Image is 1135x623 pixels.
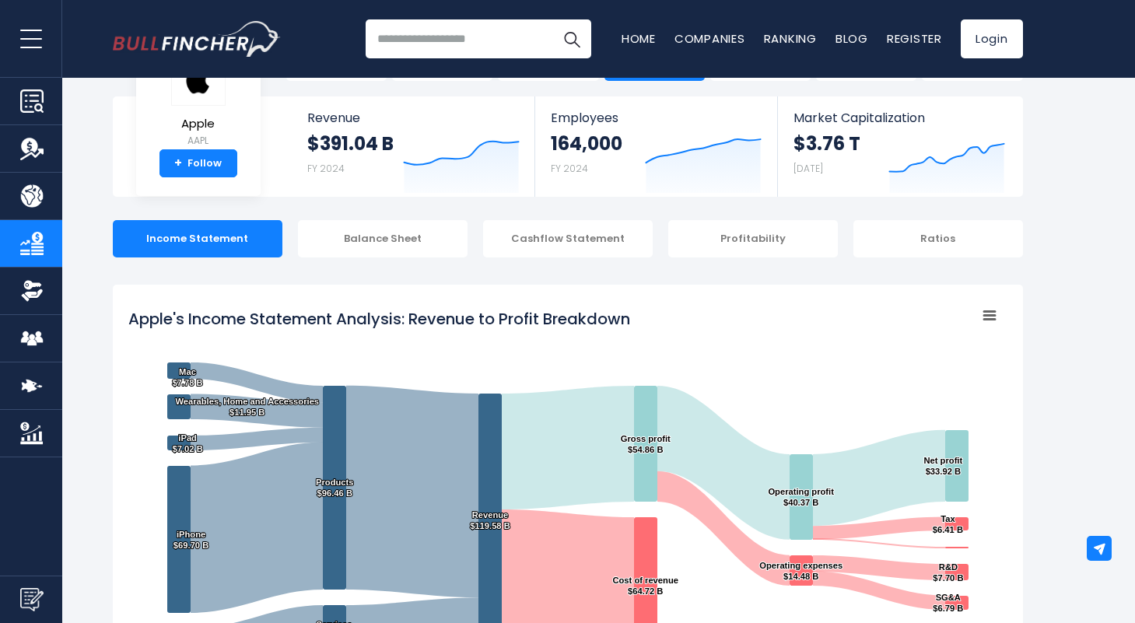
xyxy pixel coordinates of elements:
text: Cost of revenue $64.72 B [612,576,678,596]
small: FY 2024 [307,162,345,175]
text: Products $96.46 B [316,478,354,498]
small: FY 2024 [551,162,588,175]
div: Ratios [853,220,1023,257]
a: Apple AAPL [170,53,226,150]
tspan: Apple's Income Statement Analysis: Revenue to Profit Breakdown [128,308,630,330]
a: Market Capitalization $3.76 T [DATE] [778,96,1021,197]
text: Net profit $33.92 B [923,456,962,476]
a: Go to homepage [113,21,280,57]
img: Bullfincher logo [113,21,281,57]
div: Income Statement [113,220,282,257]
text: R&D $7.70 B [933,562,963,583]
text: iPhone $69.70 B [173,530,208,550]
strong: $391.04 B [307,131,394,156]
text: iPad $7.02 B [172,433,202,453]
div: Cashflow Statement [483,220,653,257]
div: Balance Sheet [298,220,468,257]
a: Login [961,19,1023,58]
a: Ranking [764,30,817,47]
a: Home [622,30,656,47]
strong: + [174,156,182,170]
a: Revenue $391.04 B FY 2024 [292,96,535,197]
button: Search [552,19,591,58]
text: Mac $7.78 B [172,367,202,387]
text: Revenue $119.58 B [470,510,510,530]
strong: 164,000 [551,131,622,156]
a: +Follow [159,149,237,177]
text: Wearables, Home and Accessories $11.95 B [175,397,319,417]
text: Operating expenses $14.48 B [759,561,842,581]
span: Employees [551,110,762,125]
img: Ownership [20,279,44,303]
small: [DATE] [793,162,823,175]
span: Apple [171,117,226,131]
text: SG&A $6.79 B [933,593,963,613]
div: Profitability [668,220,838,257]
a: Employees 164,000 FY 2024 [535,96,777,197]
a: Register [887,30,942,47]
strong: $3.76 T [793,131,860,156]
text: Gross profit $54.86 B [620,434,670,454]
small: AAPL [171,134,226,148]
text: Tax $6.41 B [932,514,962,534]
span: Revenue [307,110,520,125]
a: Companies [674,30,745,47]
a: Blog [835,30,868,47]
text: Operating profit $40.37 B [768,487,834,507]
span: Market Capitalization [793,110,1005,125]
